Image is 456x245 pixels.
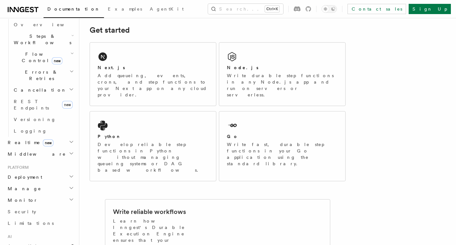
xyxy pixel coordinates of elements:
[90,26,130,35] a: Get started
[44,2,104,18] a: Documentation
[14,117,56,122] span: Versioning
[5,234,12,239] span: AI
[322,5,337,13] button: Toggle dark mode
[219,111,346,181] a: GoWrite fast, durable step functions in your Go application using the standard library.
[43,139,53,146] span: new
[146,2,188,17] a: AgentKit
[14,99,49,110] span: REST Endpoints
[11,87,67,93] span: Cancellation
[11,114,75,125] a: Versioning
[265,6,279,12] kbd: Ctrl+K
[52,57,62,64] span: new
[90,42,216,106] a: Next.jsAdd queueing, events, crons, and step functions to your Next app on any cloud provider.
[11,30,75,48] button: Steps & Workflows
[5,185,41,192] span: Manage
[227,133,238,140] h2: Go
[90,111,216,181] a: PythonDevelop reliable step functions in Python without managing queueing systems or DAG based wo...
[11,125,75,137] a: Logging
[409,4,451,14] a: Sign Up
[5,183,75,194] button: Manage
[5,137,75,148] button: Realtimenew
[150,6,184,12] span: AgentKit
[5,165,29,170] span: Platform
[98,141,208,173] p: Develop reliable step functions in Python without managing queueing systems or DAG based workflows.
[208,4,283,14] button: Search...Ctrl+K
[108,6,142,12] span: Examples
[47,6,100,12] span: Documentation
[5,151,66,157] span: Middleware
[5,174,42,180] span: Deployment
[14,22,80,27] span: Overview
[5,171,75,183] button: Deployment
[11,84,75,96] button: Cancellation
[5,139,53,146] span: Realtime
[11,66,75,84] button: Errors & Retries
[98,72,208,98] p: Add queueing, events, crons, and step functions to your Next app on any cloud provider.
[348,4,406,14] a: Contact sales
[5,148,75,160] button: Middleware
[5,194,75,206] button: Monitor
[98,133,121,140] h2: Python
[11,96,75,114] a: REST Endpointsnew
[14,128,47,134] span: Logging
[219,42,346,106] a: Node.jsWrite durable step functions in any Node.js app and run on servers or serverless.
[113,207,186,216] h2: Write reliable workflows
[104,2,146,17] a: Examples
[5,19,75,137] div: Inngest Functions
[5,217,75,229] a: Limitations
[11,48,75,66] button: Flow Controlnew
[5,206,75,217] a: Security
[227,64,259,71] h2: Node.js
[11,69,69,82] span: Errors & Retries
[98,64,125,71] h2: Next.js
[11,33,71,46] span: Steps & Workflows
[8,209,36,214] span: Security
[8,221,54,226] span: Limitations
[227,72,338,98] p: Write durable step functions in any Node.js app and run on servers or serverless.
[62,101,73,109] span: new
[5,197,38,203] span: Monitor
[11,51,70,64] span: Flow Control
[227,141,338,167] p: Write fast, durable step functions in your Go application using the standard library.
[11,19,75,30] a: Overview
